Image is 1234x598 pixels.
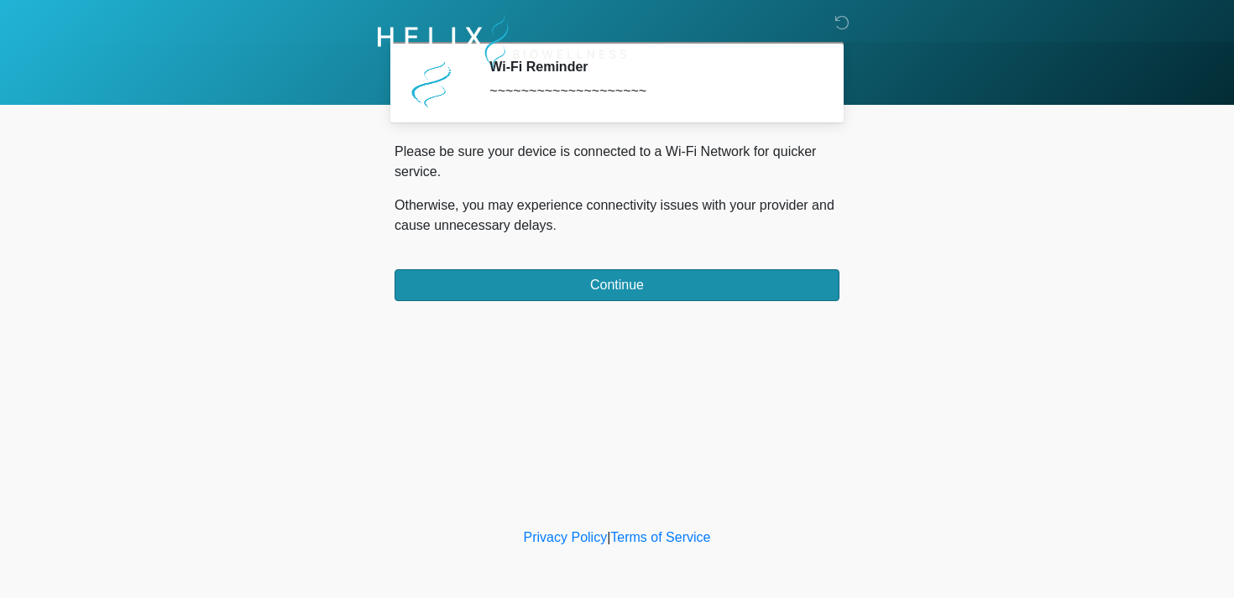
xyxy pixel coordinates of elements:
[489,81,814,101] div: ~~~~~~~~~~~~~~~~~~~~
[607,530,610,544] a: |
[378,13,627,72] img: Helix Biowellness Logo
[610,530,710,544] a: Terms of Service
[395,142,839,182] p: Please be sure your device is connected to a Wi-Fi Network for quicker service.
[524,530,608,544] a: Privacy Policy
[395,195,839,236] p: Otherwise, you may experience connectivity issues with your provider and cause unnecessary delays
[553,218,557,232] span: .
[395,269,839,301] button: Continue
